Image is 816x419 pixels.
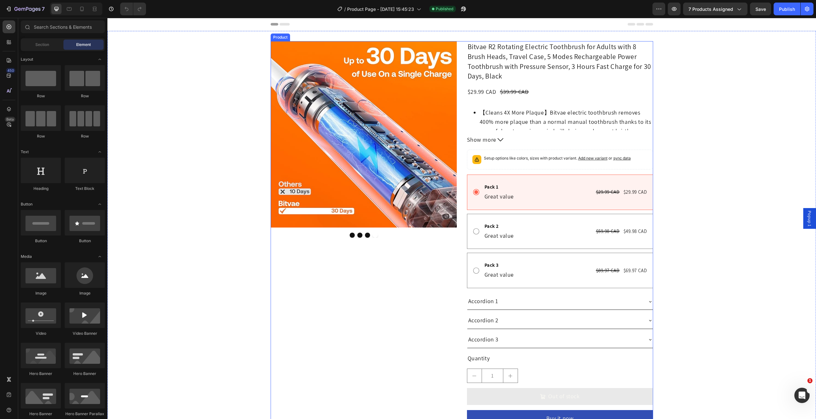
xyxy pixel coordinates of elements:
p: 7 [42,5,45,13]
div: Video [21,331,61,336]
span: Layout [21,56,33,62]
div: Pack 2 [376,204,407,213]
div: $89.97 CAD [488,248,513,257]
p: Great value [377,174,407,183]
span: Media [21,254,32,259]
div: $59.98 CAD [488,209,513,218]
div: Image [65,290,105,296]
button: Out of stock [360,370,546,387]
span: Popup 1 [699,193,705,208]
li: 【Cleans 4X More Plaque】Bitvae electric toothbrush removes 400% more plaque than a normal manual t... [372,90,546,118]
input: quantity [374,351,396,365]
div: Out of stock [441,374,472,383]
iframe: Design area [107,18,816,419]
button: increment [396,351,410,365]
div: Beta [5,117,15,122]
div: Image [21,290,61,296]
span: Toggle open [95,147,105,157]
div: Accordion 2 [360,297,392,308]
h2: Bitvae R2 Rotating Electric Toothbrush for Adults with 8 Brush Heads, Travel Case, 5 Modes Rechar... [360,23,546,64]
div: Row [65,133,105,139]
div: Undo/Redo [120,3,146,15]
div: Hero Banner Parallax [65,411,105,417]
button: Dot [250,215,255,220]
div: Accordion 1 [360,278,392,289]
div: Video Banner [65,331,105,336]
div: $29.99 CAD [360,69,390,79]
button: 7 products assigned [683,3,747,15]
div: Pack 1 [376,165,407,174]
span: Save [755,6,766,12]
div: Buy it now [439,396,466,405]
span: Text [21,149,29,155]
div: Hero Banner [21,411,61,417]
button: Buy it now [360,392,546,409]
div: Accordion 3 [360,316,392,327]
span: sync data [506,138,523,143]
div: Quantity [360,335,546,346]
span: Add new variant [471,138,500,143]
input: Search Sections & Elements [21,20,105,33]
span: Section [35,42,49,48]
button: Publish [774,3,800,15]
div: Heading [21,186,61,191]
div: $29.99 CAD [488,170,513,179]
span: Toggle open [95,199,105,209]
span: Element [76,42,91,48]
div: $29.99 CAD [515,170,540,179]
button: 7 [3,3,47,15]
div: $49.98 CAD [515,209,540,218]
div: Row [21,93,61,99]
button: Save [750,3,771,15]
iframe: Intercom live chat [794,388,810,403]
div: 450 [6,68,15,73]
div: Button [65,238,105,244]
span: Toggle open [95,251,105,262]
span: Toggle open [95,54,105,64]
span: Show more [360,117,389,127]
span: 1 [807,378,812,383]
button: decrement [360,351,374,365]
div: Pack 3 [376,243,407,252]
div: Row [65,93,105,99]
button: Dot [258,215,263,220]
div: $69.97 CAD [515,248,540,257]
span: Button [21,201,33,207]
div: Text Block [65,186,105,191]
button: Dot [242,215,247,220]
button: Dot [265,215,270,220]
p: Great value [377,213,407,223]
div: Row [21,133,61,139]
span: or [500,138,523,143]
div: Hero Banner [65,371,105,377]
div: $39.99 CAD [392,69,422,79]
p: Great value [377,252,407,262]
span: / [344,6,346,12]
div: Publish [779,6,795,12]
p: Setup options like colors, sizes with product variant. [376,137,523,144]
span: 7 products assigned [688,6,733,12]
span: Published [436,6,453,12]
div: Product [164,17,181,22]
span: Product Page - [DATE] 15:45:23 [347,6,414,12]
div: Button [21,238,61,244]
div: Hero Banner [21,371,61,377]
button: Show more [360,117,546,127]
